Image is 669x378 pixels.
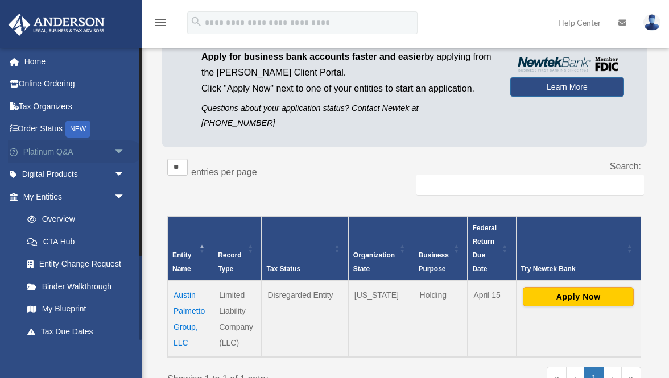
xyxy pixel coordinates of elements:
p: by applying from the [PERSON_NAME] Client Portal. [201,49,493,81]
span: arrow_drop_down [114,163,137,186]
td: [US_STATE] [348,281,414,357]
span: arrow_drop_down [114,140,137,164]
td: Disregarded Entity [262,281,348,357]
a: Learn More [510,77,624,97]
a: Order StatusNEW [8,118,142,141]
a: Overview [16,208,131,231]
span: Business Purpose [419,251,449,273]
a: My Blueprint [16,298,137,321]
img: NewtekBankLogoSM.png [516,57,618,72]
th: Business Purpose: Activate to sort [414,217,468,281]
span: Record Type [218,251,241,273]
th: Try Newtek Bank : Activate to sort [516,217,641,281]
a: CTA Hub [16,230,137,253]
i: menu [154,16,167,30]
button: Apply Now [523,287,634,306]
p: Questions about your application status? Contact Newtek at [PHONE_NUMBER] [201,101,493,130]
span: arrow_drop_down [114,185,137,209]
img: User Pic [643,14,660,31]
a: Tax Due Dates [16,320,137,343]
a: Home [8,50,142,73]
a: menu [154,20,167,30]
label: Search: [610,161,641,171]
td: Austin Palmetto Group, LLC [168,281,213,357]
span: Federal Return Due Date [472,224,497,273]
span: Apply for business bank accounts faster and easier [201,52,424,61]
div: Try Newtek Bank [521,262,623,276]
a: My Entitiesarrow_drop_down [8,185,137,208]
th: Tax Status: Activate to sort [262,217,348,281]
th: Federal Return Due Date: Activate to sort [468,217,516,281]
p: Click "Apply Now" next to one of your entities to start an application. [201,81,493,97]
a: Online Ordering [8,73,142,95]
i: search [190,15,203,28]
th: Organization State: Activate to sort [348,217,414,281]
a: Entity Change Request [16,253,137,276]
a: Tax Organizers [8,95,142,118]
th: Record Type: Activate to sort [213,217,262,281]
a: Binder Walkthrough [16,275,137,298]
img: Anderson Advisors Platinum Portal [5,14,108,36]
span: Entity Name [172,251,191,273]
td: Holding [414,281,468,357]
a: Platinum Q&Aarrow_drop_down [8,140,142,163]
span: Tax Status [266,265,300,273]
td: April 15 [468,281,516,357]
td: Limited Liability Company (LLC) [213,281,262,357]
th: Entity Name: Activate to invert sorting [168,217,213,281]
span: Organization State [353,251,395,273]
div: NEW [65,121,90,138]
label: entries per page [191,167,257,177]
a: Digital Productsarrow_drop_down [8,163,142,186]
